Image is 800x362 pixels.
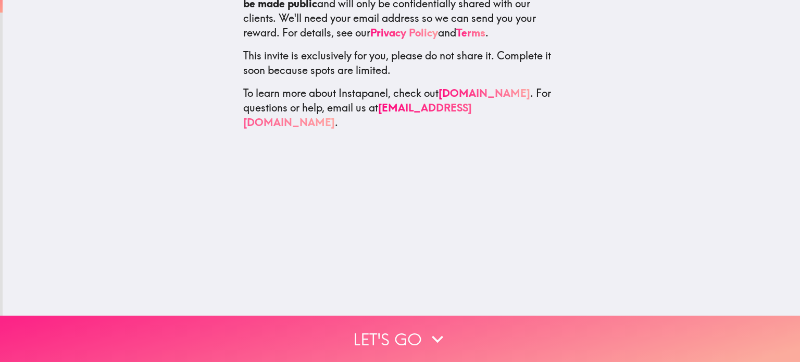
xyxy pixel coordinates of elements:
[439,86,530,99] a: [DOMAIN_NAME]
[243,101,472,129] a: [EMAIL_ADDRESS][DOMAIN_NAME]
[243,48,560,78] p: This invite is exclusively for you, please do not share it. Complete it soon because spots are li...
[370,26,438,39] a: Privacy Policy
[243,86,560,130] p: To learn more about Instapanel, check out . For questions or help, email us at .
[456,26,485,39] a: Terms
